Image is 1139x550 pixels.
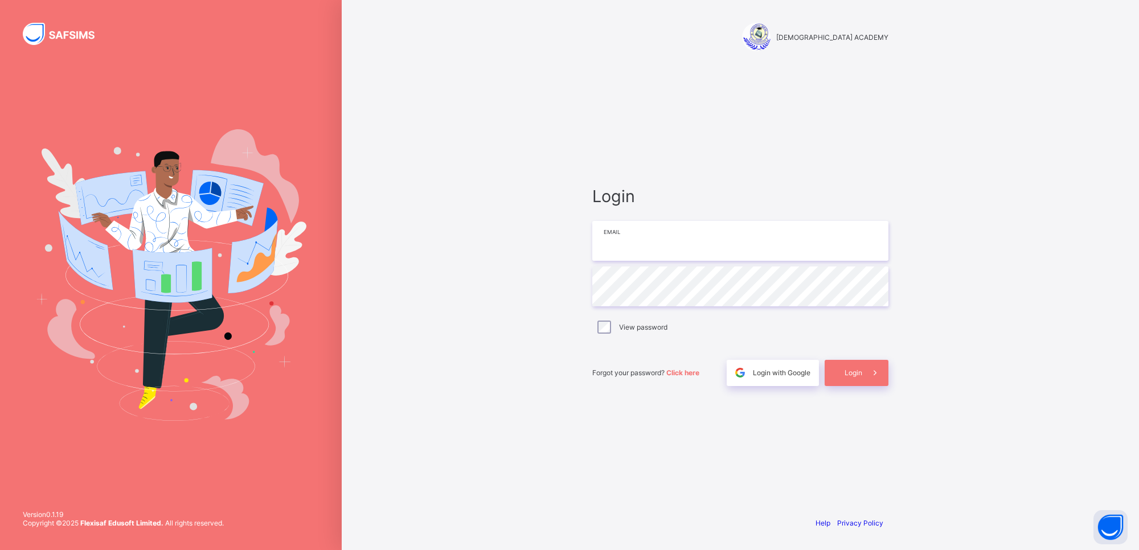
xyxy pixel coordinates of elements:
[23,510,224,519] span: Version 0.1.19
[23,23,108,45] img: SAFSIMS Logo
[753,368,810,377] span: Login with Google
[776,33,888,42] span: [DEMOGRAPHIC_DATA] ACADEMY
[816,519,830,527] a: Help
[592,368,699,377] span: Forgot your password?
[734,366,747,379] img: google.396cfc9801f0270233282035f929180a.svg
[592,186,888,206] span: Login
[1093,510,1128,544] button: Open asap
[837,519,883,527] a: Privacy Policy
[80,519,163,527] strong: Flexisaf Edusoft Limited.
[23,519,224,527] span: Copyright © 2025 All rights reserved.
[845,368,862,377] span: Login
[666,368,699,377] a: Click here
[35,129,306,421] img: Hero Image
[619,323,667,331] label: View password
